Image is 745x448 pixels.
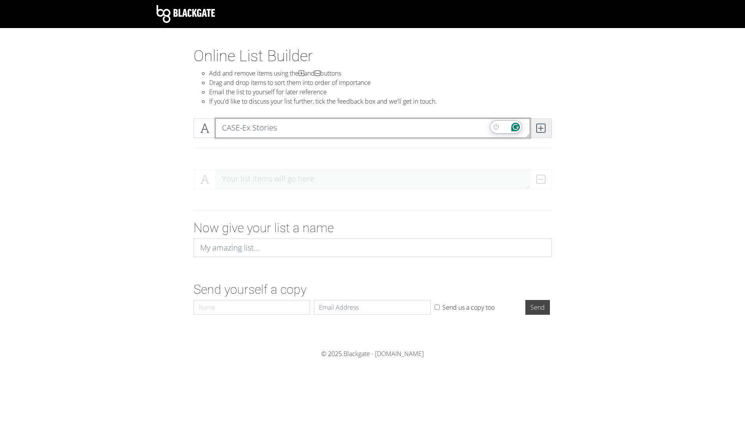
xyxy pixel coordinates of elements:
[314,300,431,315] input: Email Address
[525,300,550,315] input: Send
[209,97,552,106] li: If you'd like to discuss your list further, tick the feedback box and we'll get in touch.
[194,282,552,297] h2: Send yourself a copy
[194,47,552,65] h1: Online List Builder
[209,78,552,87] li: Drag and drop items to sort them into order of importance
[157,349,589,358] div: © 2025.
[209,69,552,78] li: Add and remove items using the and buttons
[194,238,552,257] input: My amazing list...
[442,303,495,312] label: Send us a copy too
[157,5,215,23] img: Blackgate
[194,220,552,235] h2: Now give your list a name
[215,118,530,138] textarea: To enrich screen reader interactions, please activate Accessibility in Grammarly extension settings
[194,300,310,315] input: Name
[209,87,552,97] li: Email the list to yourself for later reference
[343,349,424,358] a: Blackgate - [DOMAIN_NAME]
